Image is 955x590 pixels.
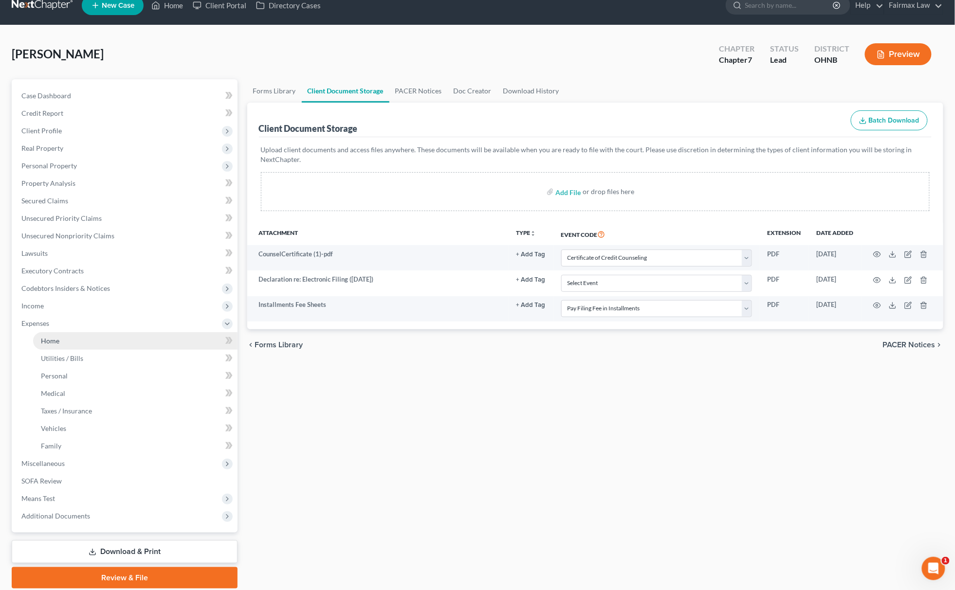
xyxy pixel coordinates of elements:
[869,116,919,125] span: Batch Download
[247,223,509,245] th: Attachment
[255,341,303,349] span: Forms Library
[448,79,497,103] a: Doc Creator
[21,477,62,485] span: SOFA Review
[14,175,238,192] a: Property Analysis
[760,270,809,296] td: PDF
[21,91,71,100] span: Case Dashboard
[389,79,448,103] a: PACER Notices
[516,230,536,236] button: TYPEunfold_more
[33,367,238,385] a: Personal
[516,251,546,258] button: + Add Tag
[247,341,255,349] i: chevron_left
[41,389,65,397] span: Medical
[865,43,932,65] button: Preview
[14,210,238,227] a: Unsecured Priority Claims
[719,43,754,54] div: Chapter
[583,187,635,197] div: or drop files here
[259,123,358,134] div: Client Document Storage
[814,54,849,66] div: OHNB
[14,262,238,280] a: Executory Contracts
[21,161,77,170] span: Personal Property
[21,126,62,135] span: Client Profile
[770,54,799,66] div: Lead
[12,567,238,589] a: Review & File
[516,250,546,259] a: + Add Tag
[531,231,536,236] i: unfold_more
[809,245,862,270] td: [DATE]
[14,245,238,262] a: Lawsuits
[14,227,238,245] a: Unsecured Nonpriority Claims
[33,420,238,437] a: Vehicles
[719,54,754,66] div: Chapter
[41,407,92,415] span: Taxes / Insurance
[247,270,509,296] td: Declaration re: Electronic Filing ([DATE])
[14,105,238,122] a: Credit Report
[41,372,68,380] span: Personal
[516,300,546,309] a: + Add Tag
[883,341,943,349] button: PACER Notices chevron_right
[814,43,849,54] div: District
[33,437,238,455] a: Family
[247,296,509,322] td: Installments Fee Sheets
[516,275,546,284] a: + Add Tag
[41,424,66,432] span: Vehicles
[14,192,238,210] a: Secured Claims
[21,267,84,275] span: Executory Contracts
[809,270,862,296] td: [DATE]
[760,223,809,245] th: Extension
[12,47,104,61] span: [PERSON_NAME]
[21,494,55,502] span: Means Test
[809,296,862,322] td: [DATE]
[33,402,238,420] a: Taxes / Insurance
[21,459,65,467] span: Miscellaneous
[21,319,49,327] span: Expenses
[497,79,565,103] a: Download History
[21,249,48,257] span: Lawsuits
[41,337,59,345] span: Home
[942,557,950,565] span: 1
[809,223,862,245] th: Date added
[21,214,102,222] span: Unsecured Priority Claims
[516,302,546,308] button: + Add Tag
[21,197,68,205] span: Secured Claims
[936,341,943,349] i: chevron_right
[302,79,389,103] a: Client Document Storage
[21,179,75,187] span: Property Analysis
[21,512,90,520] span: Additional Documents
[748,55,752,64] span: 7
[102,2,134,9] span: New Case
[21,284,110,292] span: Codebtors Insiders & Notices
[33,332,238,350] a: Home
[851,110,928,131] button: Batch Download
[770,43,799,54] div: Status
[33,385,238,402] a: Medical
[41,442,61,450] span: Family
[21,302,44,310] span: Income
[760,296,809,322] td: PDF
[21,144,63,152] span: Real Property
[21,232,114,240] span: Unsecured Nonpriority Claims
[922,557,945,580] iframe: Intercom live chat
[41,354,83,362] span: Utilities / Bills
[12,540,238,563] a: Download & Print
[760,245,809,270] td: PDF
[14,87,238,105] a: Case Dashboard
[21,109,63,117] span: Credit Report
[247,245,509,270] td: CounselCertificate (1)-pdf
[516,277,546,283] button: + Add Tag
[14,472,238,490] a: SOFA Review
[261,145,930,164] p: Upload client documents and access files anywhere. These documents will be available when you are...
[247,341,303,349] button: chevron_left Forms Library
[247,79,302,103] a: Forms Library
[33,350,238,367] a: Utilities / Bills
[553,223,760,245] th: Event Code
[883,341,936,349] span: PACER Notices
